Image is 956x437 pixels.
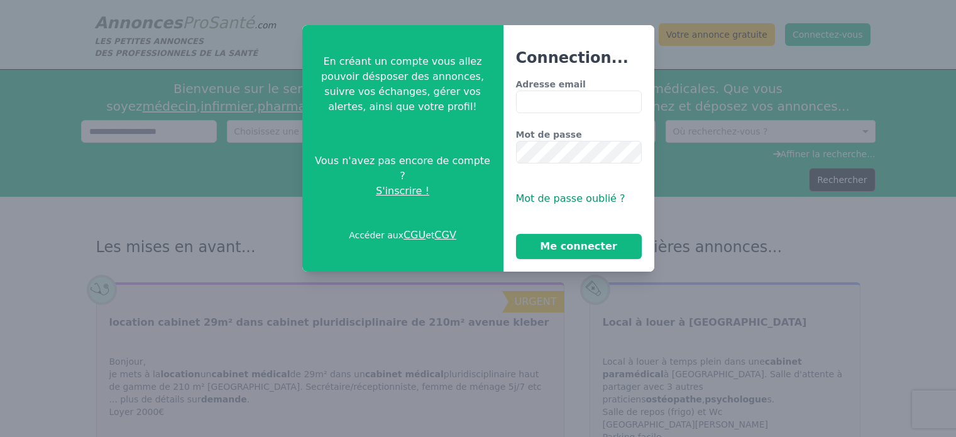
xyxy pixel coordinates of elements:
[312,54,493,114] p: En créant un compte vous allez pouvoir désposer des annonces, suivre vos échanges, gérer vos aler...
[312,153,493,184] span: Vous n'avez pas encore de compte ?
[516,78,642,91] label: Adresse email
[516,234,642,259] button: Me connecter
[404,229,426,241] a: CGU
[516,48,642,68] h3: Connection...
[349,228,456,243] p: Accéder aux et
[516,192,625,204] span: Mot de passe oublié ?
[516,128,642,141] label: Mot de passe
[376,184,429,199] span: S'inscrire !
[434,229,456,241] a: CGV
